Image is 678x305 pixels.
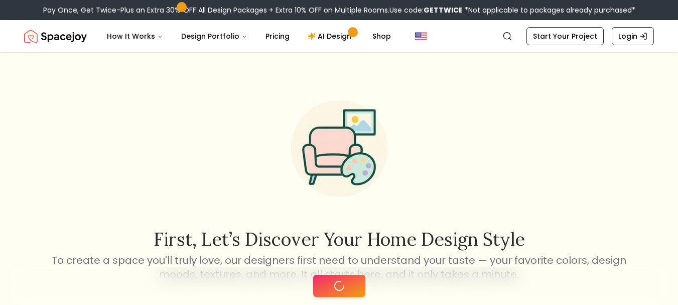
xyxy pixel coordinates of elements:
nav: Main [99,26,399,46]
nav: Global [24,20,654,52]
h2: First, let’s discover your home design style [50,229,628,249]
span: *Not applicable to packages already purchased* [463,5,635,15]
button: Design Portfolio [173,26,255,46]
a: Login [612,27,654,45]
button: How It Works [99,26,171,46]
a: Pricing [257,26,298,46]
p: To create a space you'll truly love, our designers first need to understand your taste — your fav... [50,253,628,281]
a: Spacejoy [24,26,87,46]
img: Spacejoy Logo [24,26,87,46]
div: Pay Once, Get Twice-Plus an Extra 30% OFF All Design Packages + Extra 10% OFF on Multiple Rooms. [43,5,635,15]
span: Use code: [389,5,463,15]
a: AI Design [300,26,362,46]
a: Start Your Project [526,27,604,45]
img: Start Style Quiz Illustration [275,84,403,213]
b: GETTWICE [424,5,463,15]
img: United States [415,30,427,42]
a: Shop [364,26,399,46]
